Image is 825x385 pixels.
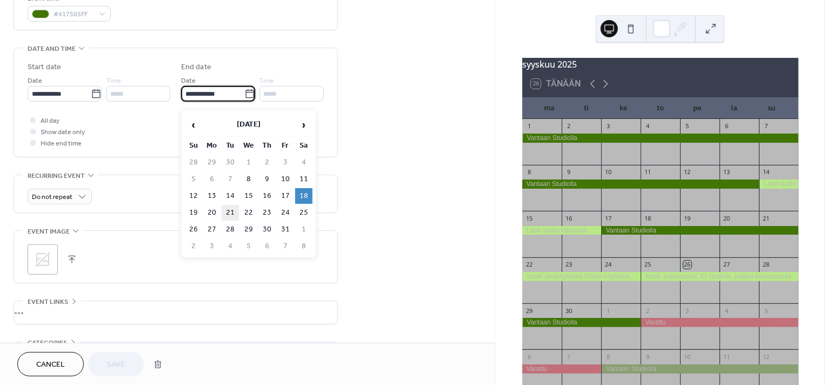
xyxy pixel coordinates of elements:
th: Fr [277,138,294,154]
span: Recurring event [28,170,85,182]
td: 23 [258,205,276,221]
td: 12 [185,188,202,204]
td: 30 [258,222,276,237]
div: 6 [723,122,731,130]
div: 14 [762,168,770,176]
td: 1 [295,222,312,237]
th: Tu [222,138,239,154]
div: 17 [604,214,613,222]
div: 15 [525,214,534,222]
td: 17 [277,188,294,204]
td: 3 [277,155,294,170]
div: 5 [683,122,691,130]
td: 22 [240,205,257,221]
div: 13 [723,168,731,176]
td: 8 [240,171,257,187]
td: 11 [295,171,312,187]
div: to [642,97,678,119]
div: 12 [683,168,691,176]
div: 11 [723,353,731,361]
span: Time [106,76,121,87]
td: 13 [203,188,221,204]
div: 24 [604,261,613,269]
td: 2 [185,238,202,254]
div: 26 [683,261,691,269]
div: Vantaan Studiolla [522,180,759,189]
div: 9 [644,353,652,361]
div: Start date [28,62,61,73]
div: ••• [14,301,337,324]
div: 11 [644,168,652,176]
td: 3 [203,238,221,254]
td: 20 [203,205,221,221]
th: Th [258,138,276,154]
div: 2 [565,122,573,130]
div: syyskuu 2025 [522,58,799,71]
td: 16 [258,188,276,204]
div: su [753,97,790,119]
div: 1 [604,307,613,315]
div: 8 [604,353,613,361]
div: pe [679,97,716,119]
div: 2 [644,307,652,315]
td: 25 [295,205,312,221]
td: 4 [222,238,239,254]
td: 15 [240,188,257,204]
div: 1 [525,122,534,130]
div: 20 [723,214,731,222]
div: 10 [604,168,613,176]
td: 4 [295,155,312,170]
div: 5 [762,307,770,315]
div: 29 [525,307,534,315]
th: Sa [295,138,312,154]
td: 5 [240,238,257,254]
td: 24 [277,205,294,221]
button: Cancel [17,352,84,376]
td: 30 [222,155,239,170]
div: la [716,97,753,119]
div: Incall Jyväskylässä Studio käytössä [522,272,641,281]
td: 5 [185,171,202,187]
div: Varattu [522,364,601,374]
div: Vantaan Studiolla [522,134,799,143]
th: We [240,138,257,154]
span: Show date only [41,127,85,138]
span: Cancel [36,360,65,371]
span: Event links [28,296,68,308]
span: Date and time [28,43,76,55]
td: 9 [258,171,276,187]
td: 2 [258,155,276,170]
div: ma [531,97,568,119]
td: 31 [277,222,294,237]
span: All day [41,116,59,127]
span: › [296,114,312,136]
td: 18 [295,188,312,204]
span: Categories [28,337,67,349]
td: 10 [277,171,294,187]
span: Hide end time [41,138,82,150]
div: 23 [565,261,573,269]
div: 7 [565,353,573,361]
div: End date [181,62,211,73]
td: 6 [203,171,221,187]
div: 16 [565,214,573,222]
div: Vantaan Studiolla [601,364,799,374]
td: 7 [277,238,294,254]
div: Vantaan Studiolla [522,318,641,327]
th: Mo [203,138,221,154]
div: Incall Joensuussa, EI studiota, paikka keskustassa [641,272,799,281]
td: 19 [185,205,202,221]
div: 7 [762,122,770,130]
div: 25 [644,261,652,269]
td: 7 [222,171,239,187]
div: 10 [683,353,691,361]
th: Su [185,138,202,154]
span: Event image [28,226,70,237]
div: 21 [762,214,770,222]
span: Date [181,76,196,87]
span: Do not repeat [32,191,72,204]
td: 8 [295,238,312,254]
td: 1 [240,155,257,170]
th: [DATE] [203,114,294,137]
td: 28 [222,222,239,237]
